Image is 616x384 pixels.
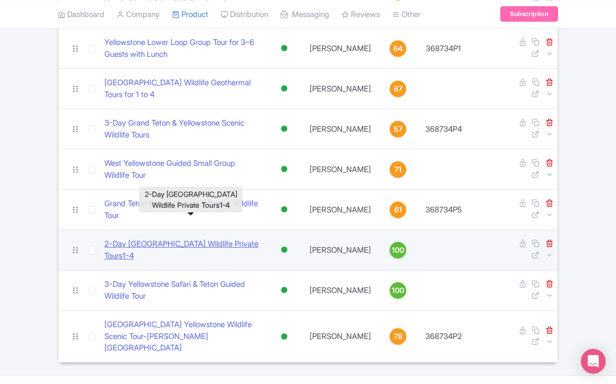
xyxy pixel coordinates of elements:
span: 100 [392,244,404,256]
span: 61 [394,204,402,216]
a: ​3-Day Yellowstone Safari & Teton Guided Wildlife Tour [104,279,261,302]
span: 64 [393,43,403,54]
td: 368734P1 [419,28,468,69]
td: [PERSON_NAME] [303,230,377,270]
a: 78 [381,328,414,345]
span: 78 [394,331,403,342]
td: [PERSON_NAME] [303,109,377,149]
td: [PERSON_NAME] [303,69,377,109]
div: Active [279,121,289,136]
td: [PERSON_NAME] [303,311,377,362]
div: Open Intercom Messenger [581,349,606,374]
a: 71 [381,161,414,178]
a: 61 [381,202,414,218]
td: [PERSON_NAME] [303,149,377,190]
span: 71 [394,164,402,175]
a: Grand Teton Private Sunrise & Sunset Wildlife Tour [104,198,261,221]
a: 64 [381,40,414,57]
div: Active [279,162,289,177]
a: 67 [381,81,414,97]
div: Active [279,242,289,257]
a: 3-Day Grand Teton & Yellowstone Scenic Wildlife Tours [104,117,261,141]
span: 100 [392,285,404,296]
td: 368734P5 [419,190,468,230]
div: Active [279,202,289,217]
span: 67 [394,83,403,95]
a: 57 [381,121,414,137]
td: [PERSON_NAME] [303,270,377,311]
a: [GEOGRAPHIC_DATA] Wildlife Geothermal Tours for 1 to 4 [104,77,261,100]
td: 368734P2 [419,311,468,362]
div: Active [279,81,289,96]
div: Active [279,41,289,56]
div: 2-Day [GEOGRAPHIC_DATA] Wildlife Private Tours1-4 [139,187,242,212]
span: 57 [394,124,403,135]
a: Yellowstone Lower Loop Group Tour for 3–6 Guests with Lunch [104,37,261,60]
div: Active [279,329,289,344]
a: 100 [381,242,414,258]
td: 368734P4 [419,109,468,149]
a: [GEOGRAPHIC_DATA] Yellowstone Wildlife Scenic Tour-[PERSON_NAME][GEOGRAPHIC_DATA] [104,319,261,354]
td: [PERSON_NAME] [303,28,377,69]
div: Active [279,283,289,298]
a: 100 [381,282,414,299]
a: West Yellowstone Guided Small Group Wildlife Tour [104,158,261,181]
a: 2-Day [GEOGRAPHIC_DATA] Wildlife Private Tours1-4 [104,238,261,262]
td: [PERSON_NAME] [303,190,377,230]
a: Subscription [500,6,558,22]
